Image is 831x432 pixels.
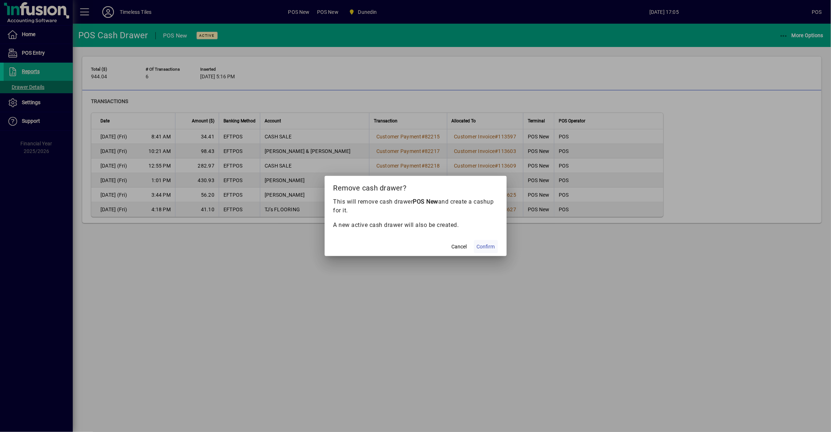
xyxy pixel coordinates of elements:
[325,176,507,197] h2: Remove cash drawer?
[413,198,439,205] b: POS New
[477,243,495,251] span: Confirm
[448,240,471,253] button: Cancel
[333,221,498,229] p: A new active cash drawer will also be created.
[452,243,467,251] span: Cancel
[474,240,498,253] button: Confirm
[333,197,498,215] p: This will remove cash drawer and create a cashup for it.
